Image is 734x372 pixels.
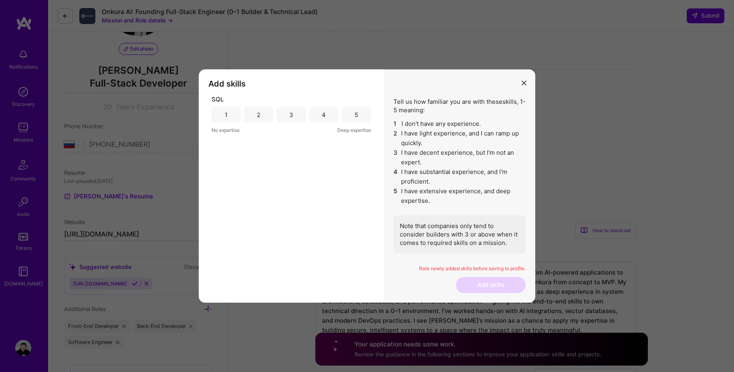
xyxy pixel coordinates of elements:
span: 2 [393,129,398,148]
span: 5 [393,186,398,206]
li: I don't have any experience. [393,119,526,129]
span: 4 [393,167,398,186]
h3: Add skills [208,79,374,89]
li: I have substantial experience, and I’m proficient. [393,167,526,186]
span: SQL [212,95,224,103]
li: I have decent experience, but I'm not an expert. [393,148,526,167]
span: 1 [393,119,398,129]
div: modal [199,69,535,303]
li: I have extensive experience, and deep expertise. [393,186,526,206]
i: icon Close [522,81,526,85]
p: Rate newly added skills before saving to profile. [393,265,526,272]
span: No expertise [212,126,240,134]
div: 1 [225,111,228,119]
div: 5 [355,111,358,119]
div: 3 [289,111,293,119]
span: Deep expertise [337,126,371,134]
span: 3 [393,148,398,167]
button: Add skills [456,277,526,293]
div: 2 [257,111,260,119]
div: Tell us how familiar you are with these skills , 1-5 meaning: [393,97,526,253]
li: I have light experience, and I can ramp up quickly. [393,129,526,148]
div: Note that companies only tend to consider builders with 3 or above when it comes to required skil... [393,215,526,253]
div: 4 [322,111,326,119]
